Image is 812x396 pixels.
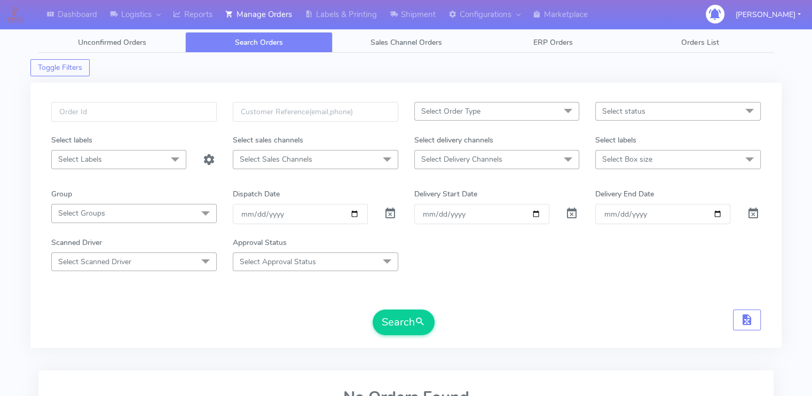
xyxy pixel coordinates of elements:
label: Select labels [595,134,636,146]
input: Order Id [51,102,217,122]
span: Select Groups [58,208,105,218]
input: Customer Reference(email,phone) [233,102,398,122]
span: Select Approval Status [240,257,316,267]
span: Sales Channel Orders [370,37,442,47]
label: Select sales channels [233,134,303,146]
span: Unconfirmed Orders [78,37,146,47]
span: Select Scanned Driver [58,257,131,267]
span: ERP Orders [533,37,573,47]
span: Select Order Type [421,106,480,116]
button: Toggle Filters [30,59,90,76]
span: Search Orders [235,37,283,47]
label: Select labels [51,134,92,146]
label: Scanned Driver [51,237,102,248]
span: Select Sales Channels [240,154,312,164]
label: Delivery Start Date [414,188,477,200]
button: [PERSON_NAME] [728,4,809,26]
ul: Tabs [38,32,774,53]
label: Dispatch Date [233,188,280,200]
button: Search [373,310,435,335]
label: Group [51,188,72,200]
span: Orders List [681,37,719,47]
label: Select delivery channels [414,134,493,146]
span: Select Labels [58,154,102,164]
label: Delivery End Date [595,188,654,200]
span: Select Box size [602,154,652,164]
span: Select status [602,106,645,116]
span: Select Delivery Channels [421,154,502,164]
label: Approval Status [233,237,287,248]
